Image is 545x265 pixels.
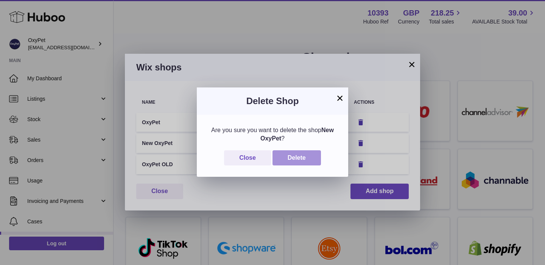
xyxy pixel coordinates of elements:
[208,126,337,142] div: Are you sure you want to delete the shop ?
[335,94,344,103] button: ×
[260,127,334,142] b: New OxyPet
[224,150,271,166] button: Close
[208,95,337,107] h3: Delete Shop
[272,150,321,166] button: Delete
